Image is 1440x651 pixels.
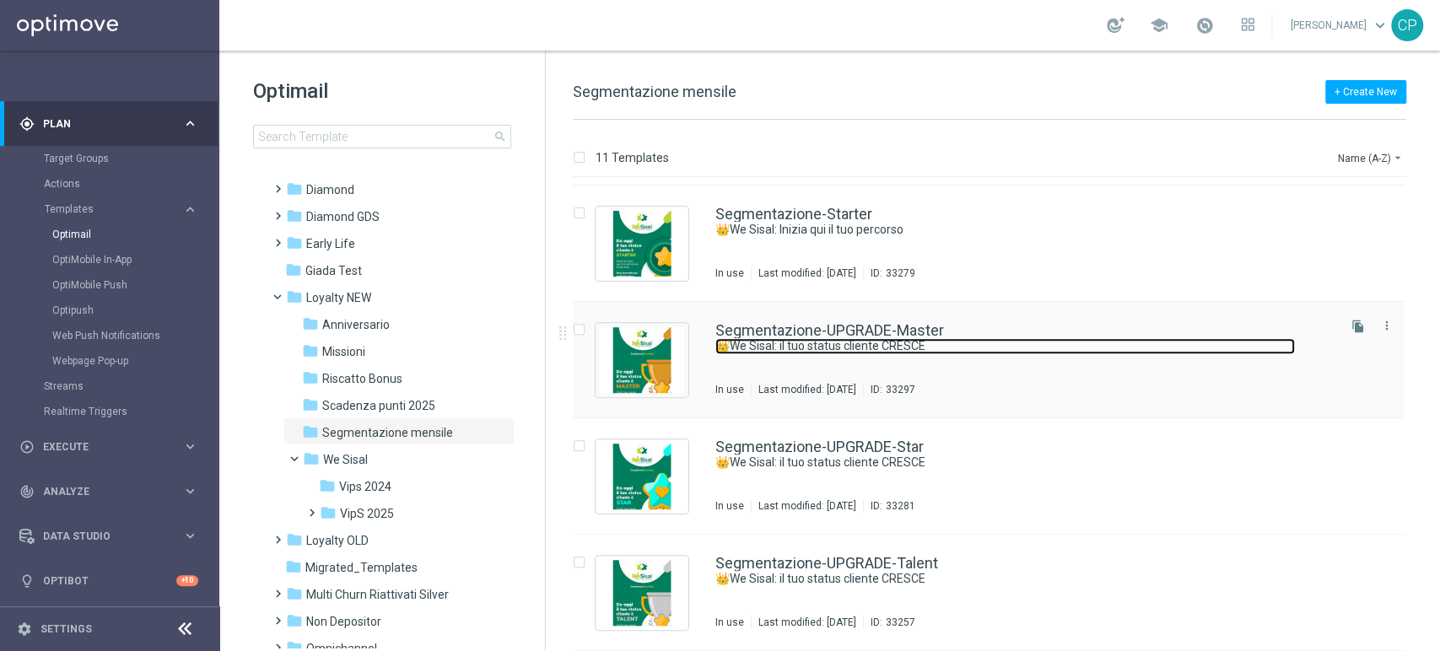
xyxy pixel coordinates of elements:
span: Riscatto Bonus [322,371,402,386]
div: Press SPACE to select this row. [556,186,1437,302]
i: more_vert [1380,319,1394,332]
div: ID: [863,383,915,396]
img: 33281.jpeg [600,444,684,509]
span: Multi Churn Riattivati Silver [306,587,449,602]
div: 👑We Sisal: il tuo status cliente CRESCE [715,338,1334,354]
a: Optibot [43,558,176,603]
div: OptiMobile In-App [52,247,218,272]
i: folder [319,477,336,494]
i: folder [320,504,337,521]
div: Press SPACE to select this row. [556,418,1437,535]
a: Segmentazione-UPGRADE-Master [715,323,944,338]
i: folder [303,450,320,467]
span: Templates [45,204,165,214]
div: Last modified: [DATE] [752,499,863,513]
div: In use [715,383,744,396]
i: folder [286,288,303,305]
a: Actions [44,177,175,191]
span: school [1150,16,1168,35]
button: + Create New [1325,80,1406,104]
i: folder [286,612,303,629]
button: play_circle_outline Execute keyboard_arrow_right [19,440,199,454]
i: folder [285,558,302,575]
button: more_vert [1378,315,1395,336]
button: file_copy [1347,315,1369,337]
button: lightbulb Optibot +10 [19,574,199,588]
a: Optipush [52,304,175,317]
div: In use [715,499,744,513]
div: Press SPACE to select this row. [556,302,1437,418]
h1: Optimail [253,78,511,105]
span: Diamond [306,182,354,197]
a: Web Push Notifications [52,329,175,342]
p: 11 Templates [596,150,669,165]
span: Segmentazione mensile [322,425,453,440]
button: track_changes Analyze keyboard_arrow_right [19,485,199,498]
div: Last modified: [DATE] [752,616,863,629]
i: settings [17,621,32,637]
span: Loyalty OLD [306,533,369,548]
a: Segmentazione-UPGRADE-Star [715,439,924,455]
div: Templates [45,204,182,214]
img: 33279.jpeg [600,211,684,277]
div: 👑We Sisal: il tuo status cliente CRESCE [715,455,1334,471]
div: Optimail [52,222,218,247]
a: OptiMobile In-App [52,253,175,266]
div: 33281 [886,499,915,513]
i: keyboard_arrow_right [182,528,198,544]
div: Data Studio [19,529,182,544]
i: folder [302,396,319,413]
span: Anniversario [322,317,390,332]
a: Realtime Triggers [44,405,175,418]
div: Press SPACE to select this row. [556,535,1437,651]
div: Plan [19,116,182,132]
div: In use [715,616,744,629]
i: arrow_drop_down [1391,151,1405,164]
i: gps_fixed [19,116,35,132]
button: Templates keyboard_arrow_right [44,202,199,216]
i: folder [302,423,319,440]
a: 👑We Sisal: il tuo status cliente CRESCE [715,571,1295,587]
span: search [493,130,507,143]
span: Non Depositor [306,614,381,629]
span: Giada Test [305,263,362,278]
div: Optibot [19,558,198,603]
div: Webpage Pop-up [52,348,218,374]
span: Early Life [306,236,355,251]
a: OptiMobile Push [52,278,175,292]
div: 👑We Sisal: Inizia qui il tuo percorso [715,222,1334,238]
div: Actions [44,171,218,196]
i: folder [302,315,319,332]
i: keyboard_arrow_right [182,202,198,218]
i: folder [286,180,303,197]
a: Settings [40,624,92,634]
div: 33257 [886,616,915,629]
div: Optipush [52,298,218,323]
div: Web Push Notifications [52,323,218,348]
i: folder [286,531,303,548]
button: Name (A-Z)arrow_drop_down [1336,148,1406,168]
span: Segmentazione mensile [573,83,736,100]
button: gps_fixed Plan keyboard_arrow_right [19,117,199,131]
a: [PERSON_NAME]keyboard_arrow_down [1289,13,1391,38]
i: folder [286,207,303,224]
a: Webpage Pop-up [52,354,175,368]
div: +10 [176,575,198,586]
span: Execute [43,442,182,452]
div: CP [1391,9,1423,41]
div: 👑We Sisal: il tuo status cliente CRESCE [715,571,1334,587]
i: keyboard_arrow_right [182,116,198,132]
i: folder [302,369,319,386]
span: Migrated_Templates [305,560,418,575]
div: Analyze [19,484,182,499]
i: keyboard_arrow_right [182,483,198,499]
div: Last modified: [DATE] [752,266,863,280]
div: In use [715,266,744,280]
a: Segmentazione-Starter [715,207,872,222]
div: Data Studio keyboard_arrow_right [19,530,199,543]
i: keyboard_arrow_right [182,438,198,455]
